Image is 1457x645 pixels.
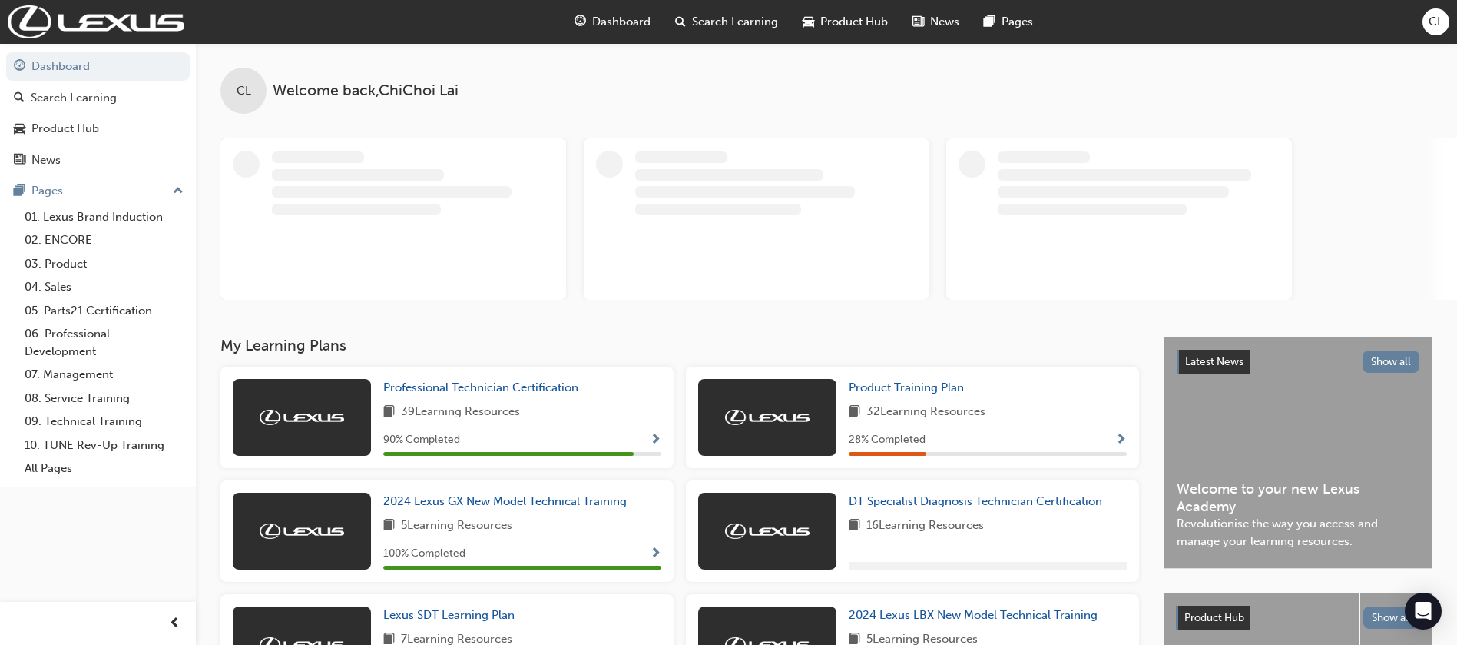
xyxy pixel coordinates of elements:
[14,154,25,168] span: news-icon
[984,12,995,32] span: pages-icon
[1115,431,1127,450] button: Show Progress
[18,299,190,323] a: 05. Parts21 Certification
[18,275,190,299] a: 04. Sales
[18,457,190,480] a: All Pages
[18,228,190,252] a: 02. ENCORE
[383,607,521,624] a: Lexus SDT Learning Plan
[383,608,515,622] span: Lexus SDT Learning Plan
[260,524,344,539] img: Trak
[6,146,190,175] a: News
[6,84,190,112] a: Search Learning
[383,493,633,510] a: 2024 Lexus GX New Model Technical Training
[1185,355,1243,368] span: Latest News
[849,494,1102,508] span: DT Specialist Diagnosis Technician Certification
[849,517,860,536] span: book-icon
[401,403,520,422] span: 39 Learning Resources
[173,181,184,201] span: up-icon
[972,6,1045,38] a: pages-iconPages
[14,185,25,198] span: pages-icon
[650,544,661,564] button: Show Progress
[1405,593,1442,630] div: Open Intercom Messenger
[383,403,395,422] span: book-icon
[675,12,686,32] span: search-icon
[650,431,661,450] button: Show Progress
[803,12,814,32] span: car-icon
[18,322,190,363] a: 06. Professional Development
[849,431,926,449] span: 28 % Completed
[1363,607,1421,629] button: Show all
[401,517,512,536] span: 5 Learning Resources
[31,89,117,107] div: Search Learning
[31,151,61,169] div: News
[6,115,190,143] a: Product Hub
[1115,434,1127,447] span: Show Progress
[820,13,888,31] span: Product Hub
[220,337,1139,354] h3: My Learning Plans
[383,379,584,397] a: Professional Technician Certification
[849,403,860,422] span: book-icon
[849,381,964,394] span: Product Training Plan
[273,82,459,100] span: Welcome back , ChiChoi Lai
[692,13,778,31] span: Search Learning
[383,545,465,563] span: 100 % Completed
[6,52,190,81] a: Dashboard
[31,182,63,200] div: Pages
[663,6,790,38] a: search-iconSearch Learning
[575,12,586,32] span: guage-icon
[18,205,190,229] a: 01. Lexus Brand Induction
[1177,480,1419,515] span: Welcome to your new Lexus Academy
[6,49,190,177] button: DashboardSearch LearningProduct HubNews
[18,434,190,457] a: 10. TUNE Rev-Up Training
[866,403,985,422] span: 32 Learning Resources
[562,6,663,38] a: guage-iconDashboard
[849,379,970,397] a: Product Training Plan
[18,387,190,411] a: 08. Service Training
[31,120,99,138] div: Product Hub
[1177,515,1419,550] span: Revolutionise the way you access and manage your learning resources.
[900,6,972,38] a: news-iconNews
[6,177,190,205] button: Pages
[849,608,1098,622] span: 2024 Lexus LBX New Model Technical Training
[14,91,25,105] span: search-icon
[14,122,25,136] span: car-icon
[1422,8,1449,35] button: CL
[790,6,900,38] a: car-iconProduct Hub
[1176,606,1420,630] a: Product HubShow all
[849,607,1104,624] a: 2024 Lexus LBX New Model Technical Training
[1363,351,1420,373] button: Show all
[866,517,984,536] span: 16 Learning Resources
[169,614,180,633] span: prev-icon
[383,517,395,536] span: book-icon
[383,494,627,508] span: 2024 Lexus GX New Model Technical Training
[18,363,190,387] a: 07. Management
[650,434,661,447] span: Show Progress
[930,13,959,31] span: News
[650,547,661,561] span: Show Progress
[1177,350,1419,374] a: Latest NewsShow all
[14,60,25,74] span: guage-icon
[849,493,1108,510] a: DT Specialist Diagnosis Technician Certification
[1429,13,1443,31] span: CL
[237,82,251,100] span: CL
[1164,337,1432,569] a: Latest NewsShow allWelcome to your new Lexus AcademyRevolutionise the way you access and manage y...
[260,410,344,425] img: Trak
[912,12,924,32] span: news-icon
[1184,611,1244,624] span: Product Hub
[1002,13,1033,31] span: Pages
[18,410,190,434] a: 09. Technical Training
[8,5,184,38] img: Trak
[725,410,810,425] img: Trak
[383,381,578,394] span: Professional Technician Certification
[383,431,460,449] span: 90 % Completed
[18,252,190,276] a: 03. Product
[725,524,810,539] img: Trak
[592,13,651,31] span: Dashboard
